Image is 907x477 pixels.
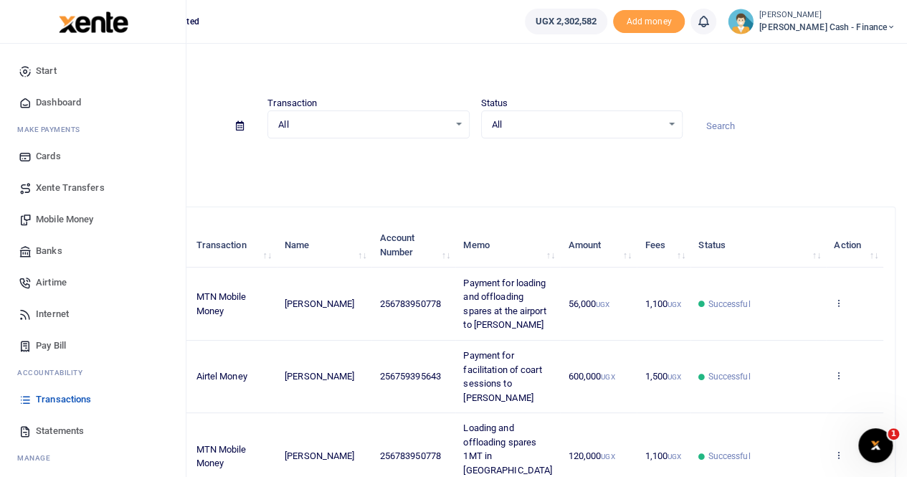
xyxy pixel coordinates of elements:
span: 600,000 [568,371,614,382]
span: Successful [708,298,750,311]
span: Payment for facilitation of coart sessions to [PERSON_NAME] [463,350,541,403]
span: MTN Mobile Money [196,291,247,316]
li: Wallet ballance [519,9,613,34]
a: Xente Transfers [11,172,174,204]
span: Airtime [36,275,67,290]
small: UGX [668,301,681,308]
a: Start [11,55,174,87]
span: 256759395643 [380,371,441,382]
a: Statements [11,415,174,447]
span: Payment for loading and offloading spares at the airport to [PERSON_NAME] [463,278,546,331]
span: All [492,118,662,132]
label: Status [481,96,508,110]
a: Dashboard [11,87,174,118]
span: Dashboard [36,95,81,110]
th: Fees: activate to sort column ascending [637,223,690,268]
th: Amount: activate to sort column ascending [560,223,637,268]
label: Transaction [267,96,317,110]
a: Internet [11,298,174,330]
input: Search [694,114,896,138]
a: logo-small logo-large logo-large [57,16,128,27]
small: [PERSON_NAME] [759,9,896,22]
span: [PERSON_NAME] [285,298,354,309]
img: profile-user [728,9,754,34]
li: M [11,118,174,141]
a: Mobile Money [11,204,174,235]
span: [PERSON_NAME] [285,450,354,461]
span: [PERSON_NAME] Cash - Finance [759,21,896,34]
th: Status: activate to sort column ascending [690,223,826,268]
span: Successful [708,450,750,463]
span: 56,000 [568,298,609,309]
span: UGX 2,302,582 [536,14,597,29]
span: Add money [613,10,685,34]
span: 256783950778 [380,450,441,461]
a: UGX 2,302,582 [525,9,607,34]
span: ake Payments [24,124,80,135]
a: Add money [613,15,685,26]
h4: Transactions [54,62,896,77]
span: All [278,118,448,132]
img: logo-large [59,11,128,33]
span: Airtel Money [196,371,247,382]
span: Internet [36,307,69,321]
small: UGX [668,453,681,461]
th: Name: activate to sort column ascending [277,223,372,268]
span: 256783950778 [380,298,441,309]
a: Cards [11,141,174,172]
span: Cards [36,149,61,164]
a: Pay Bill [11,330,174,362]
span: [PERSON_NAME] [285,371,354,382]
span: Xente Transfers [36,181,105,195]
span: 1,100 [645,450,681,461]
th: Account Number: activate to sort column ascending [371,223,455,268]
span: 1,100 [645,298,681,309]
a: Banks [11,235,174,267]
a: Airtime [11,267,174,298]
small: UGX [601,453,614,461]
a: Transactions [11,384,174,415]
span: 1,500 [645,371,681,382]
span: Statements [36,424,84,438]
span: Mobile Money [36,212,93,227]
p: Download [54,156,896,171]
span: anage [24,453,51,463]
span: Banks [36,244,62,258]
th: Memo: activate to sort column ascending [455,223,560,268]
iframe: Intercom live chat [858,428,893,463]
li: Toup your wallet [613,10,685,34]
li: Ac [11,362,174,384]
small: UGX [668,373,681,381]
span: 1 [888,428,899,440]
li: M [11,447,174,469]
th: Action: activate to sort column ascending [826,223,883,268]
small: UGX [596,301,609,308]
small: UGX [601,373,614,381]
th: Transaction: activate to sort column ascending [188,223,277,268]
span: Successful [708,370,750,383]
a: profile-user [PERSON_NAME] [PERSON_NAME] Cash - Finance [728,9,896,34]
span: Transactions [36,392,91,407]
span: countability [28,367,82,378]
span: Pay Bill [36,339,66,353]
span: 120,000 [568,450,614,461]
span: MTN Mobile Money [196,444,247,469]
span: Start [36,64,57,78]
